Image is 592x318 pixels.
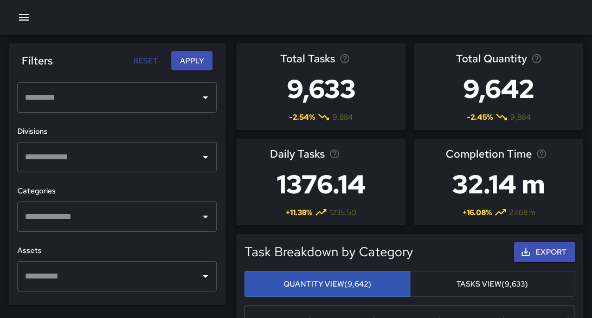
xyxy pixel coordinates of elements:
svg: Average number of tasks per day in the selected period, compared to the previous period. [329,148,340,159]
button: Reset [128,51,163,71]
h6: Categories [17,185,217,197]
button: Apply [171,51,213,71]
span: + 11.38 % [286,207,312,218]
span: + 16.08 % [462,207,492,218]
button: Open [198,269,213,284]
h6: Divisions [17,126,217,138]
span: Total Quantity [456,50,527,67]
button: Tasks View(9,633) [410,271,576,297]
span: -2.54 % [289,112,315,122]
h5: Task Breakdown by Category [244,243,510,261]
svg: Total task quantity in the selected period, compared to the previous period. [531,53,542,64]
h6: Assets [17,245,217,257]
h6: Assigned By [17,304,217,316]
span: Daily Tasks [270,145,325,163]
span: 27.68 m [509,207,536,218]
button: Open [198,90,213,105]
button: Open [198,209,213,224]
span: 9,884 [510,112,531,122]
h3: 1376.14 [270,163,372,206]
button: Export [514,242,575,262]
span: 1235.50 [330,207,356,218]
h6: Filters [22,52,53,69]
span: 9,884 [332,112,353,122]
button: Open [198,150,213,165]
svg: Average time taken to complete tasks in the selected period, compared to the previous period. [536,148,547,159]
h3: 32.14 m [446,163,552,206]
span: -2.45 % [467,112,493,122]
svg: Total number of tasks in the selected period, compared to the previous period. [339,53,350,64]
span: Completion Time [446,145,532,163]
h3: 9,633 [280,67,362,111]
button: Quantity View(9,642) [244,271,410,297]
span: Total Tasks [280,50,335,67]
h3: 9,642 [456,67,542,111]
